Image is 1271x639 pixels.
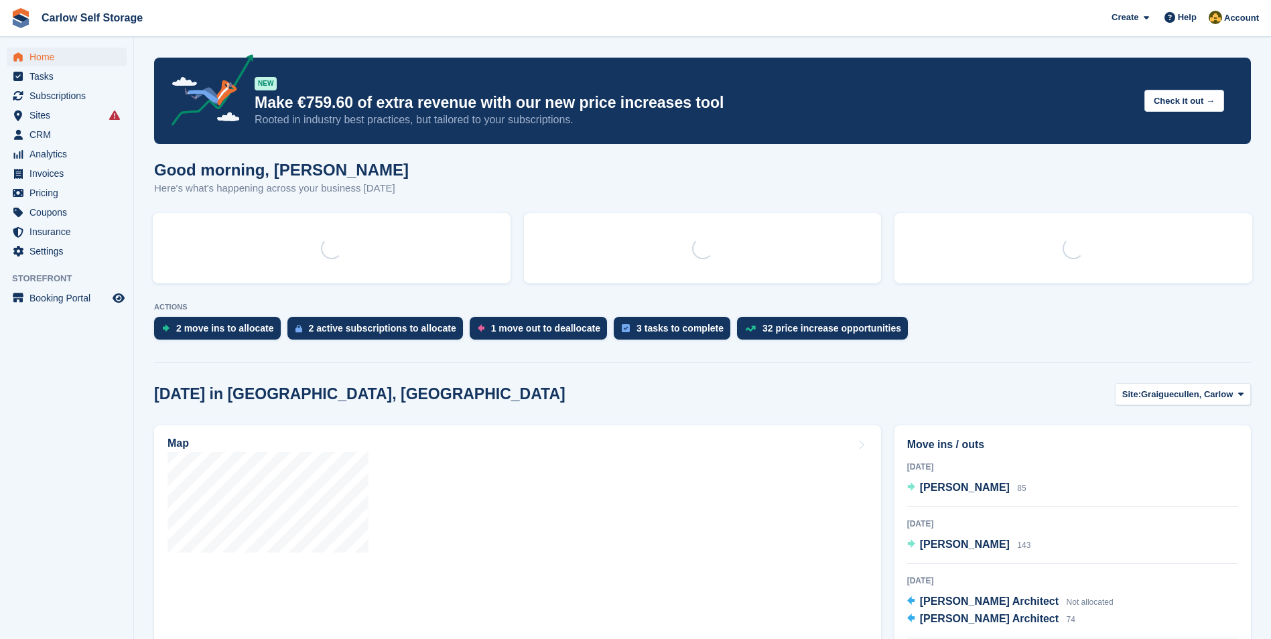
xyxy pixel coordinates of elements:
p: Here's what's happening across your business [DATE] [154,181,409,196]
span: [PERSON_NAME] Architect [920,595,1059,607]
div: 32 price increase opportunities [762,323,901,334]
h2: Move ins / outs [907,437,1238,453]
img: move_ins_to_allocate_icon-fdf77a2bb77ea45bf5b3d319d69a93e2d87916cf1d5bf7949dd705db3b84f3ca.svg [162,324,170,332]
span: Storefront [12,272,133,285]
span: Analytics [29,145,110,163]
a: menu [7,86,127,105]
a: menu [7,203,127,222]
button: Check it out → [1144,90,1224,112]
a: menu [7,48,127,66]
div: NEW [255,77,277,90]
a: Preview store [111,290,127,306]
div: 2 active subscriptions to allocate [309,323,456,334]
i: Smart entry sync failures have occurred [109,110,120,121]
div: [DATE] [907,575,1238,587]
div: 2 move ins to allocate [176,323,274,334]
button: Site: Graiguecullen, Carlow [1115,383,1251,405]
a: [PERSON_NAME] Architect 74 [907,611,1075,628]
a: menu [7,145,127,163]
span: 143 [1017,541,1030,550]
span: Tasks [29,67,110,86]
img: price_increase_opportunities-93ffe204e8149a01c8c9dc8f82e8f89637d9d84a8eef4429ea346261dce0b2c0.svg [745,326,756,332]
a: [PERSON_NAME] 143 [907,537,1031,554]
a: 1 move out to deallocate [470,317,614,346]
h1: Good morning, [PERSON_NAME] [154,161,409,179]
img: price-adjustments-announcement-icon-8257ccfd72463d97f412b2fc003d46551f7dbcb40ab6d574587a9cd5c0d94... [160,54,254,131]
h2: [DATE] in [GEOGRAPHIC_DATA], [GEOGRAPHIC_DATA] [154,385,565,403]
span: 85 [1017,484,1026,493]
h2: Map [168,437,189,449]
div: [DATE] [907,461,1238,473]
a: 3 tasks to complete [614,317,737,346]
span: Insurance [29,222,110,241]
span: Site: [1122,388,1141,401]
span: [PERSON_NAME] Architect [920,613,1059,624]
a: 2 active subscriptions to allocate [287,317,470,346]
img: active_subscription_to_allocate_icon-d502201f5373d7db506a760aba3b589e785aa758c864c3986d89f69b8ff3... [295,324,302,333]
a: menu [7,184,127,202]
a: menu [7,242,127,261]
a: [PERSON_NAME] 85 [907,480,1026,497]
a: menu [7,289,127,307]
p: ACTIONS [154,303,1251,311]
img: move_outs_to_deallocate_icon-f764333ba52eb49d3ac5e1228854f67142a1ed5810a6f6cc68b1a99e826820c5.svg [478,324,484,332]
span: Create [1112,11,1138,24]
a: 2 move ins to allocate [154,317,287,346]
div: 3 tasks to complete [637,323,724,334]
span: Subscriptions [29,86,110,105]
span: Account [1224,11,1259,25]
span: Sites [29,106,110,125]
span: Booking Portal [29,289,110,307]
span: 74 [1067,615,1075,624]
span: Settings [29,242,110,261]
span: Pricing [29,184,110,202]
span: Invoices [29,164,110,183]
a: Carlow Self Storage [36,7,148,29]
a: menu [7,164,127,183]
a: menu [7,67,127,86]
img: task-75834270c22a3079a89374b754ae025e5fb1db73e45f91037f5363f120a921f8.svg [622,324,630,332]
span: [PERSON_NAME] [920,539,1010,550]
a: menu [7,125,127,144]
img: Kevin Moore [1209,11,1222,24]
span: Home [29,48,110,66]
span: Coupons [29,203,110,222]
div: 1 move out to deallocate [491,323,600,334]
span: Help [1178,11,1197,24]
p: Rooted in industry best practices, but tailored to your subscriptions. [255,113,1134,127]
a: menu [7,106,127,125]
span: Graiguecullen, Carlow [1141,388,1233,401]
span: CRM [29,125,110,144]
a: menu [7,222,127,241]
a: 32 price increase opportunities [737,317,915,346]
span: [PERSON_NAME] [920,482,1010,493]
a: [PERSON_NAME] Architect Not allocated [907,593,1114,611]
div: [DATE] [907,518,1238,530]
p: Make €759.60 of extra revenue with our new price increases tool [255,93,1134,113]
img: stora-icon-8386f47178a22dfd0bd8f6a31ec36ba5ce8667c1dd55bd0f319d3a0aa187defe.svg [11,8,31,28]
span: Not allocated [1067,597,1114,607]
